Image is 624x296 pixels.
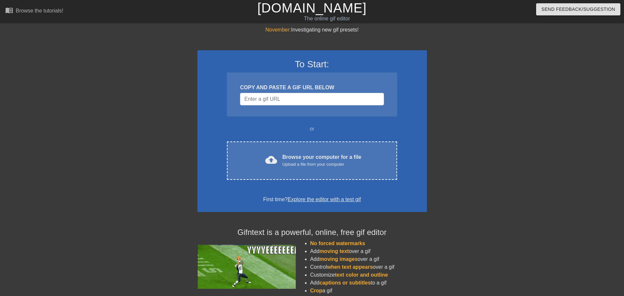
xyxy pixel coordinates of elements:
a: [DOMAIN_NAME] [257,1,367,15]
a: Explore the editor with a test gif [288,197,361,202]
div: COPY AND PASTE A GIF URL BELOW [240,84,384,92]
h4: Gifntext is a powerful, online, free gif editor [197,228,427,237]
h3: To Start: [206,59,418,70]
div: or [214,125,410,133]
span: text color and outline [335,272,388,278]
li: a gif [310,287,427,295]
img: football_small.gif [197,245,296,289]
span: November: [265,27,291,32]
span: when text appears [327,264,373,270]
li: Add over a gif [310,247,427,255]
li: Control over a gif [310,263,427,271]
input: Username [240,93,384,105]
div: Browse your computer for a file [282,153,361,168]
span: Send Feedback/Suggestion [541,5,615,13]
div: Investigating new gif presets! [197,26,427,34]
a: Browse the tutorials! [5,6,63,16]
div: The online gif editor [211,15,442,23]
div: Browse the tutorials! [16,8,63,13]
li: Add to a gif [310,279,427,287]
span: cloud_upload [265,154,277,166]
span: moving text [319,248,349,254]
span: No forced watermarks [310,241,365,246]
div: Upload a file from your computer [282,161,361,168]
div: First time? [206,196,418,203]
span: moving images [319,256,357,262]
span: menu_book [5,6,13,14]
span: captions or subtitles [319,280,371,285]
li: Add over a gif [310,255,427,263]
button: Send Feedback/Suggestion [536,3,620,15]
li: Customize [310,271,427,279]
span: Crop [310,288,322,293]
